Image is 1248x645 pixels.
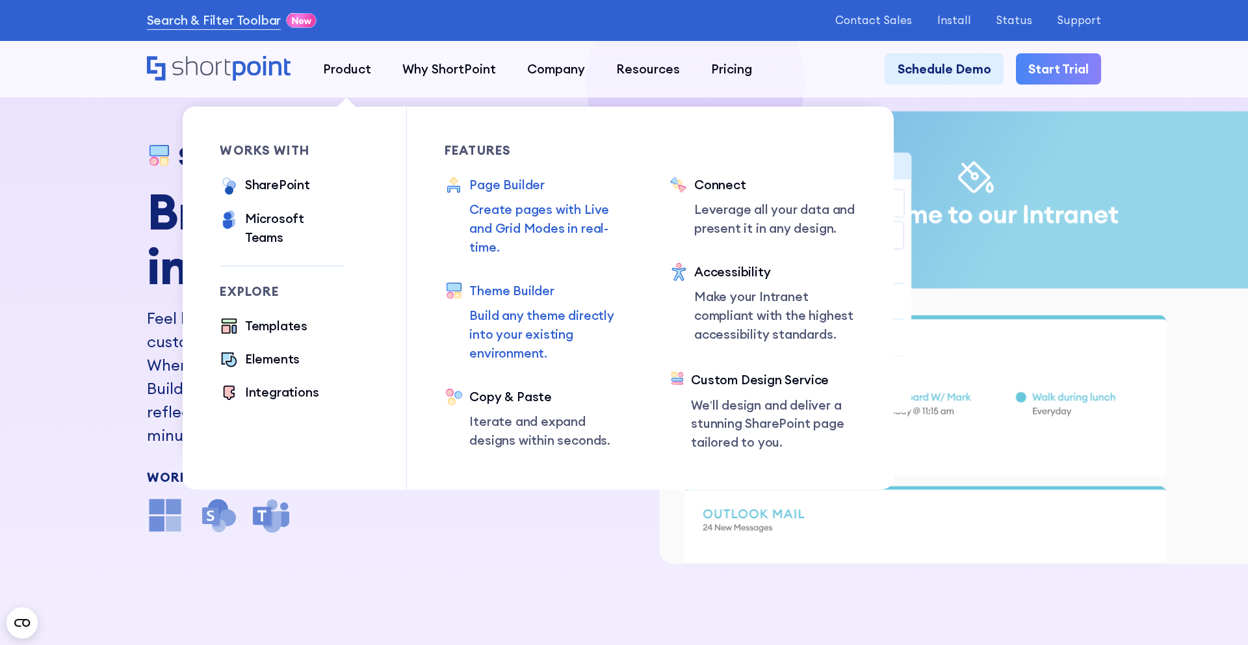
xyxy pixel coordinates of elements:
[694,176,857,194] div: Connect
[245,176,310,194] div: SharePoint
[691,371,856,389] div: Custom Design Service
[147,56,292,83] a: Home
[711,60,752,79] div: Pricing
[691,396,856,452] p: We’ll design and deliver a stunning SharePoint page tailored to you.
[669,176,857,238] a: ConnectLeverage all your data and present it in any design.
[147,471,615,484] div: Works With:
[885,53,1003,85] a: Schedule Demo
[402,60,496,79] div: Why ShortPoint
[147,11,281,30] a: Search & Filter Toolbar
[220,176,309,197] a: SharePoint
[469,282,632,300] div: Theme Builder
[445,144,632,157] div: Features
[469,176,632,194] div: Page Builder
[245,350,300,369] div: Elements
[695,53,768,85] a: Pricing
[220,209,344,247] a: Microsoft Teams
[616,60,680,79] div: Resources
[323,60,371,79] div: Product
[694,200,857,238] p: Leverage all your data and present it in any design.
[387,53,512,85] a: Why ShortPoint
[527,60,585,79] div: Company
[445,176,632,257] a: Page BuilderCreate pages with Live and Grid Modes in real-time.
[6,607,38,638] button: Open CMP widget
[835,14,912,27] a: Contact Sales
[220,317,307,337] a: Templates
[512,53,601,85] a: Company
[245,209,344,247] div: Microsoft Teams
[996,14,1032,27] a: Status
[694,263,857,282] div: Accessibility
[178,142,476,172] h1: SharePoint Theme Builder
[469,306,632,362] p: Build any theme directly into your existing environment.
[669,371,857,452] a: Custom Design ServiceWe’ll design and deliver a stunning SharePoint page tailored to you.
[445,388,632,450] a: Copy & PasteIterate and expand designs within seconds.
[220,350,300,371] a: Elements
[147,179,593,298] strong: Brand your Intranet in minutes
[937,14,971,27] a: Install
[245,317,307,336] div: Templates
[445,282,632,363] a: Theme BuilderBuild any theme directly into your existing environment.
[147,497,185,534] img: microsoft office icon
[253,497,291,534] img: microsoft teams icon
[147,353,534,447] p: When you're designing in SharePoint, our Theme Builder will help you create an intranet theme tha...
[245,383,319,402] div: Integrations
[147,306,534,353] h2: Feel like a SharePoint theme designer by customizing SharePoint themes in minutes!
[469,200,632,256] p: Create pages with Live and Grid Modes in real-time.
[1016,53,1101,85] a: Start Trial
[469,412,632,450] p: Iterate and expand designs within seconds.
[220,144,344,157] div: works with
[200,497,237,534] img: SharePoint icon
[669,263,857,346] a: AccessibilityMake your Intranet compliant with the highest accessibility standards.
[1057,14,1101,27] a: Support
[694,287,857,343] p: Make your Intranet compliant with the highest accessibility standards.
[307,53,387,85] a: Product
[220,383,318,404] a: Integrations
[220,285,344,298] div: Explore
[601,53,695,85] a: Resources
[1183,583,1248,645] iframe: Chat Widget
[469,388,632,406] div: Copy & Paste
